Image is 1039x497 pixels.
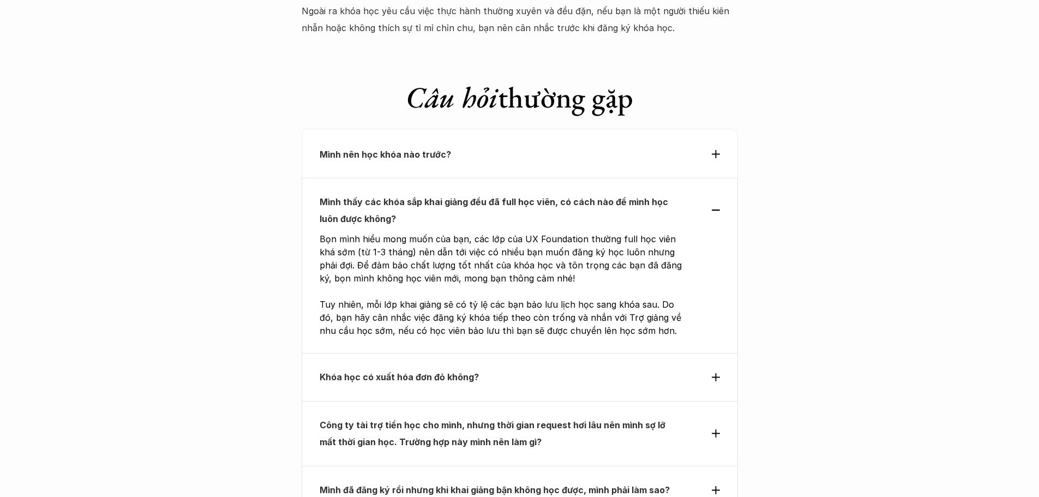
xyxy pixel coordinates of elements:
p: Tuy nhiên, mỗi lớp khai giảng sẽ có tỷ lệ các bạn bảo lưu lịch học sang khóa sau. Do đó, bạn hãy ... [320,298,684,337]
p: Ngoài ra khóa học yêu cầu việc thực hành thường xuyên và đều đặn, nếu bạn là một người thiếu kiên... [302,3,738,36]
strong: Mình thấy các khóa sắp khai giảng đều đã full học viên, có cách nào để mình học luôn được không? [320,196,670,224]
em: Câu hỏi [406,78,498,116]
strong: Công ty tài trợ tiền học cho mình, nhưng thời gian request hơi lâu nên mình sợ lỡ mất thời gian h... [320,420,668,447]
h1: thường gặp [302,80,738,115]
p: Bọn mình hiểu mong muốn của bạn, các lớp của UX Foundation thường full học viên khá sớm (từ 1-3 t... [320,232,684,285]
strong: Khóa học có xuất hóa đơn đỏ không? [320,372,479,382]
strong: Mình nên học khóa nào trước? [320,149,451,160]
strong: Mình đã đăng ký rồi nhưng khi khai giảng bận không học được, mình phải làm sao? [320,484,670,495]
